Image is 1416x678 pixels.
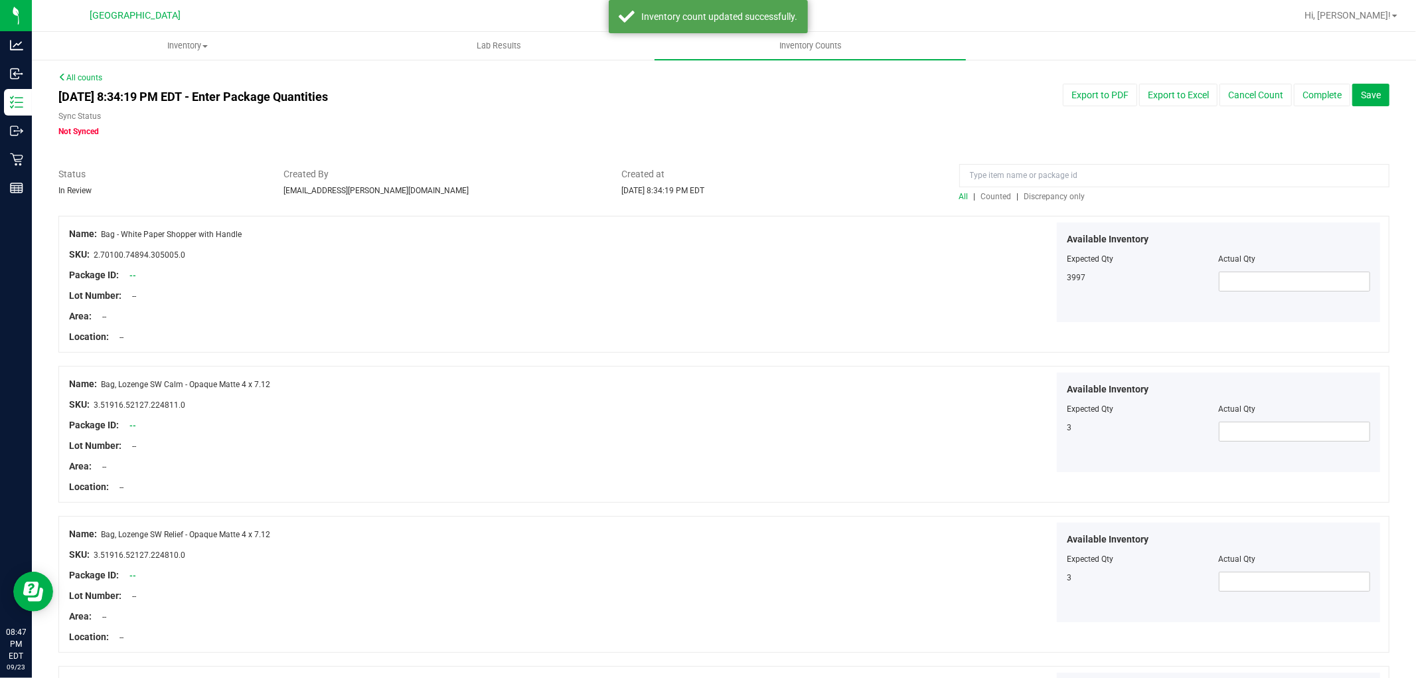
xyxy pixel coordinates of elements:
span: Inventory Counts [761,40,860,52]
span: All [959,192,969,201]
span: Location: [69,331,109,342]
span: Available Inventory [1067,232,1148,246]
span: 3 [1067,573,1071,582]
span: SKU: [69,249,90,260]
span: Expected Qty [1067,404,1113,414]
h4: [DATE] 8:34:19 PM EDT - Enter Package Quantities [58,90,826,104]
div: Inventory count updated successfully. [642,10,798,23]
span: 3.51916.52127.224810.0 [94,551,185,560]
span: SKU: [69,549,90,560]
span: Bag - White Paper Shopper with Handle [101,230,242,239]
iframe: Resource center [13,572,53,612]
span: Expected Qty [1067,254,1113,264]
span: Not Synced [58,127,99,136]
span: Discrepancy only [1024,192,1085,201]
span: -- [113,333,123,342]
a: -- [129,271,136,280]
span: Area: [69,461,92,471]
inline-svg: Reports [10,181,23,195]
span: Lot Number: [69,590,121,601]
span: Package ID: [69,570,119,580]
span: Available Inventory [1067,382,1148,396]
span: Area: [69,311,92,321]
span: -- [96,612,106,622]
a: All [959,192,974,201]
inline-svg: Outbound [10,124,23,137]
span: -- [125,592,136,601]
span: 3.51916.52127.224811.0 [94,400,185,410]
span: [EMAIL_ADDRESS][PERSON_NAME][DOMAIN_NAME] [283,186,469,195]
span: Inventory [33,40,343,52]
span: [DATE] 8:34:19 PM EDT [621,186,704,195]
span: Actual Qty [1219,404,1256,414]
inline-svg: Analytics [10,39,23,52]
span: 3 [1067,423,1071,432]
inline-svg: Inbound [10,67,23,80]
span: -- [96,462,106,471]
span: -- [125,442,136,451]
span: Lot Number: [69,440,121,451]
span: -- [125,292,136,301]
p: 08:47 PM EDT [6,626,26,662]
input: Type item name or package id [959,164,1389,187]
span: Name: [69,529,97,539]
span: Lab Results [459,40,539,52]
a: Inventory [32,32,343,60]
span: Name: [69,228,97,239]
a: Discrepancy only [1021,192,1085,201]
span: Created at [621,167,939,181]
button: Complete [1294,84,1350,106]
span: Created By [283,167,601,181]
a: Lab Results [343,32,655,60]
span: In Review [58,186,92,195]
span: Actual Qty [1219,554,1256,564]
a: Counted [978,192,1017,201]
span: Counted [981,192,1012,201]
button: Cancel Count [1219,84,1292,106]
a: All counts [58,73,102,82]
span: SKU: [69,399,90,410]
span: | [1017,192,1019,201]
span: Available Inventory [1067,533,1148,547]
span: Bag, Lozenge SW Relief - Opaque Matte 4 x 7.12 [101,530,270,539]
inline-svg: Inventory [10,96,23,109]
span: Bag, Lozenge SW Calm - Opaque Matte 4 x 7.12 [101,380,270,389]
a: -- [129,421,136,430]
span: -- [96,312,106,321]
span: Expected Qty [1067,554,1113,564]
span: -- [113,633,123,642]
span: Lot Number: [69,290,121,301]
span: Area: [69,611,92,622]
span: Package ID: [69,270,119,280]
span: Hi, [PERSON_NAME]! [1304,10,1391,21]
a: Inventory Counts [655,32,966,60]
label: Sync Status [58,110,101,122]
span: Name: [69,379,97,389]
span: Status [58,167,264,181]
span: Actual Qty [1219,254,1256,264]
span: Save [1361,90,1381,100]
span: Location: [69,632,109,642]
span: | [974,192,976,201]
button: Export to PDF [1063,84,1137,106]
inline-svg: Retail [10,153,23,166]
button: Export to Excel [1139,84,1218,106]
p: 09/23 [6,662,26,672]
span: -- [113,483,123,492]
span: Package ID: [69,420,119,430]
span: 2.70100.74894.305005.0 [94,250,185,260]
span: [GEOGRAPHIC_DATA] [90,10,181,21]
button: Save [1352,84,1389,106]
span: Location: [69,481,109,492]
a: -- [129,571,136,580]
span: 3997 [1067,273,1085,282]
